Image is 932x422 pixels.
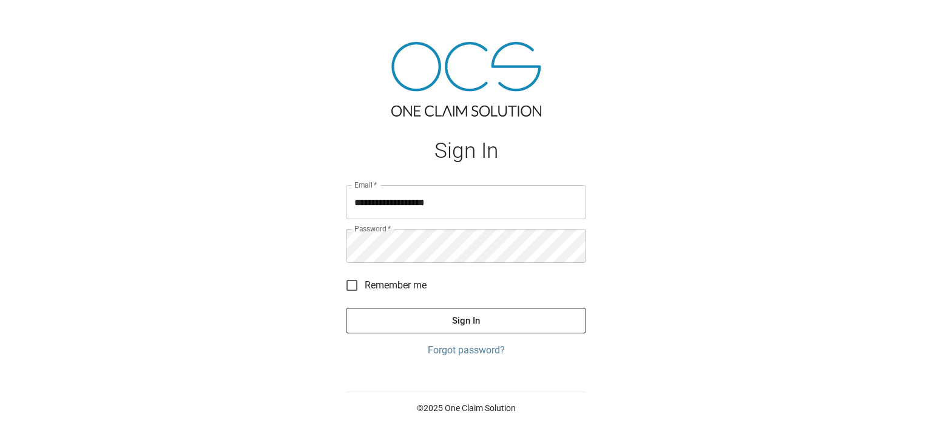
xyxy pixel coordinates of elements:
[391,42,541,117] img: ocs-logo-tra.png
[354,223,391,234] label: Password
[354,180,377,190] label: Email
[346,138,586,163] h1: Sign In
[365,278,427,293] span: Remember me
[346,402,586,414] p: © 2025 One Claim Solution
[346,308,586,333] button: Sign In
[15,7,63,32] img: ocs-logo-white-transparent.png
[346,343,586,358] a: Forgot password?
